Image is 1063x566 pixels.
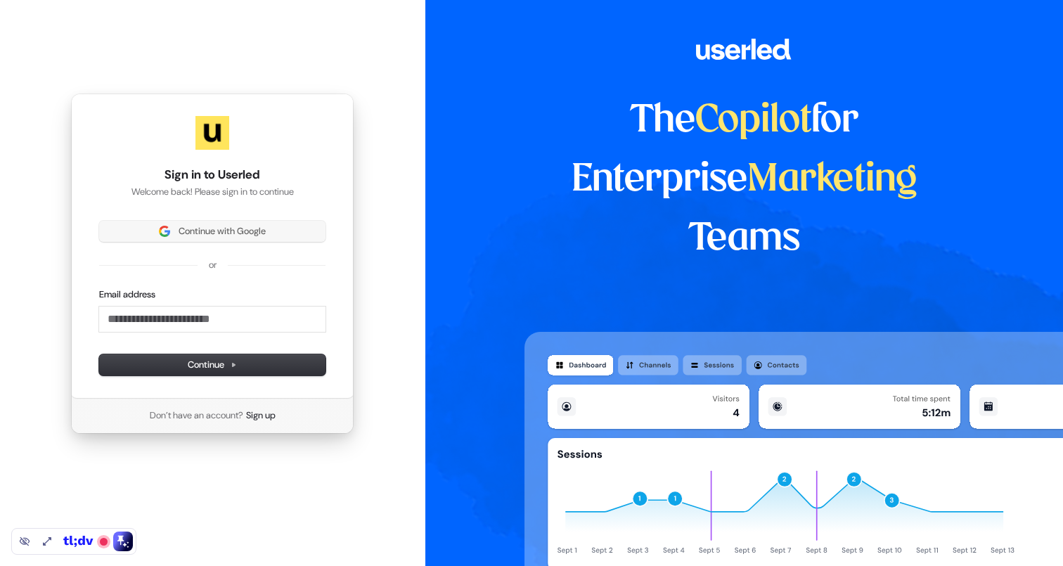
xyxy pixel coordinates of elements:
button: Continue [99,354,326,375]
p: Welcome back! Please sign in to continue [99,186,326,198]
p: or [209,259,217,271]
h1: Sign in to Userled [99,167,326,184]
span: Don’t have an account? [150,409,243,422]
span: Continue with Google [179,225,266,238]
label: Email address [99,288,155,301]
button: Sign in with GoogleContinue with Google [99,221,326,242]
span: Marketing [747,162,917,198]
img: Sign in with Google [159,226,170,237]
a: Sign up [246,409,276,422]
span: Continue [188,359,237,371]
h1: The for Enterprise Teams [524,91,964,269]
span: Copilot [695,103,811,139]
img: Userled [195,116,229,150]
